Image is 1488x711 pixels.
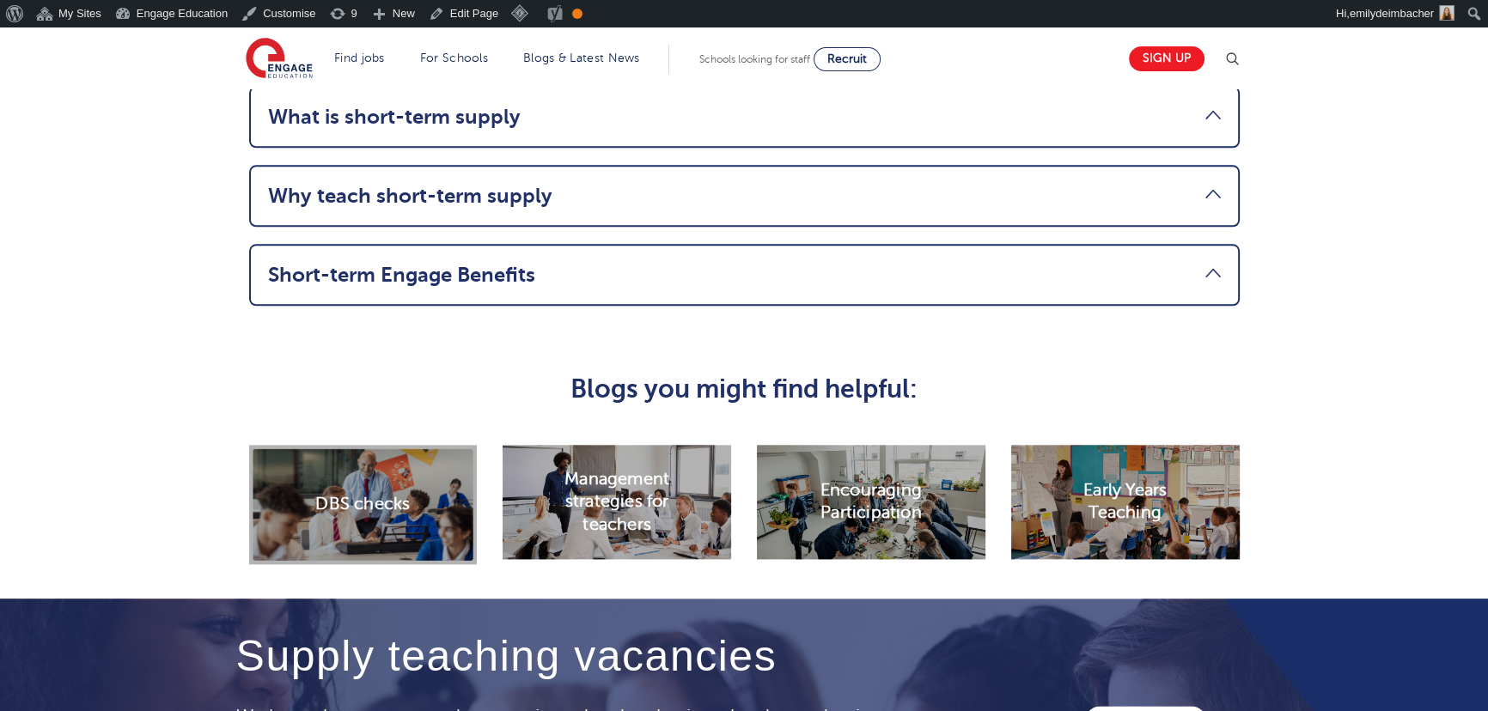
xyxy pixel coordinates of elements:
a: What is short-term supply [268,105,1221,129]
h2: Encouraging Participation [814,479,928,525]
a: For Schools [420,52,488,64]
a: Short-term Engage Benefits [268,263,1221,287]
a: Sign up [1129,46,1204,71]
h2: DBS checks [315,493,410,515]
span: Recruit [827,52,867,65]
a: Recruit [814,47,881,71]
h2: Management strategies for teachers [560,468,674,536]
a: Encouraging Participation [757,493,985,508]
h2: Early Years Teaching [1068,479,1182,525]
a: Management strategies for teachers [503,493,731,508]
span: emilydeimbacher [1350,7,1434,20]
a: Find jobs [334,52,385,64]
h2: Blogs you might find helpful: [323,374,1166,404]
h4: Supply teaching vacancies [236,633,917,680]
img: Engage Education [246,38,313,81]
a: Early Years Teaching [1011,493,1240,508]
a: DBS checks [249,495,478,511]
a: Blogs & Latest News [523,52,640,64]
div: OK [572,9,582,19]
a: Why teach short-term supply [268,184,1221,208]
span: Schools looking for staff [699,53,810,65]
